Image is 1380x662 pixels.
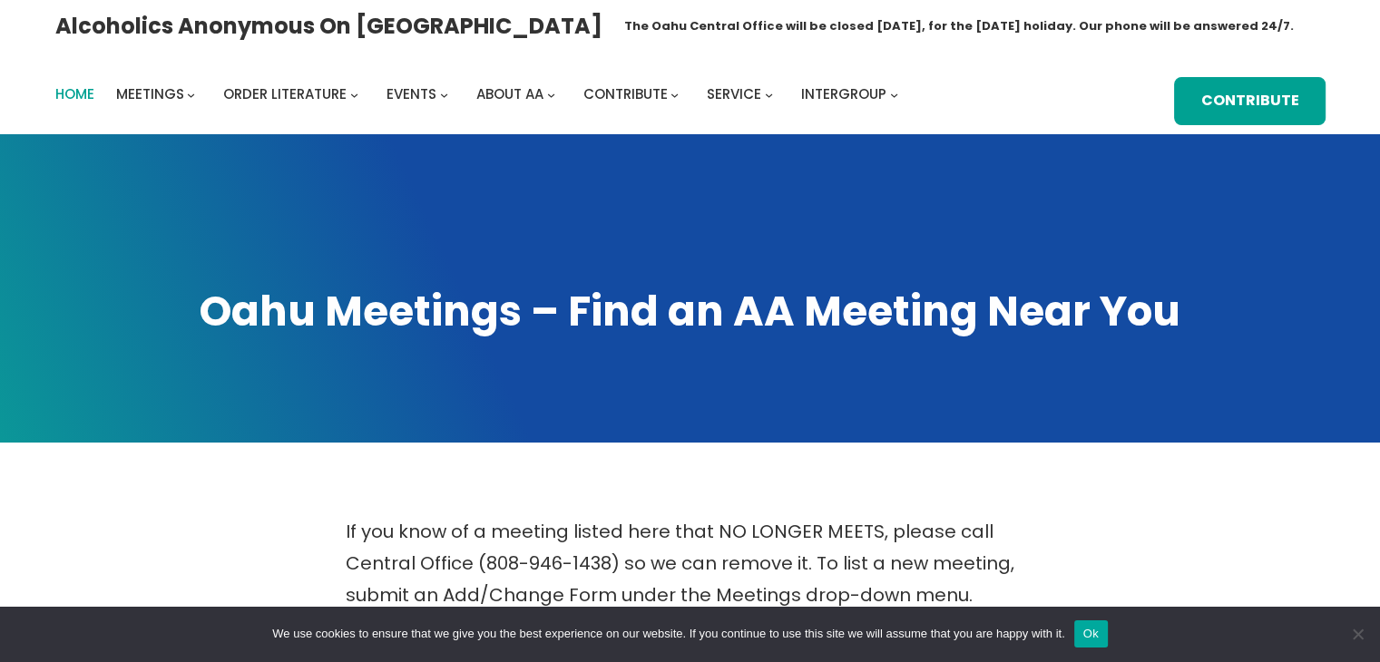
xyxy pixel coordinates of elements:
[55,6,602,45] a: Alcoholics Anonymous on [GEOGRAPHIC_DATA]
[1348,625,1366,643] span: No
[116,84,184,103] span: Meetings
[55,84,94,103] span: Home
[801,84,886,103] span: Intergroup
[890,91,898,99] button: Intergroup submenu
[350,91,358,99] button: Order Literature submenu
[547,91,555,99] button: About AA submenu
[1074,620,1108,647] button: Ok
[801,82,886,107] a: Intergroup
[583,84,668,103] span: Contribute
[55,283,1326,339] h1: Oahu Meetings – Find an AA Meeting Near You
[387,82,436,107] a: Events
[707,84,761,103] span: Service
[55,82,94,107] a: Home
[765,91,773,99] button: Service submenu
[670,91,679,99] button: Contribute submenu
[387,84,436,103] span: Events
[476,84,543,103] span: About AA
[272,625,1064,643] span: We use cookies to ensure that we give you the best experience on our website. If you continue to ...
[583,82,668,107] a: Contribute
[223,84,347,103] span: Order Literature
[707,82,761,107] a: Service
[187,91,195,99] button: Meetings submenu
[476,82,543,107] a: About AA
[116,82,184,107] a: Meetings
[346,516,1035,611] p: If you know of a meeting listed here that NO LONGER MEETS, please call Central Office (808-946-14...
[440,91,448,99] button: Events submenu
[55,82,905,107] nav: Intergroup
[624,17,1294,35] h1: The Oahu Central Office will be closed [DATE], for the [DATE] holiday. Our phone will be answered...
[1174,77,1325,125] a: Contribute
